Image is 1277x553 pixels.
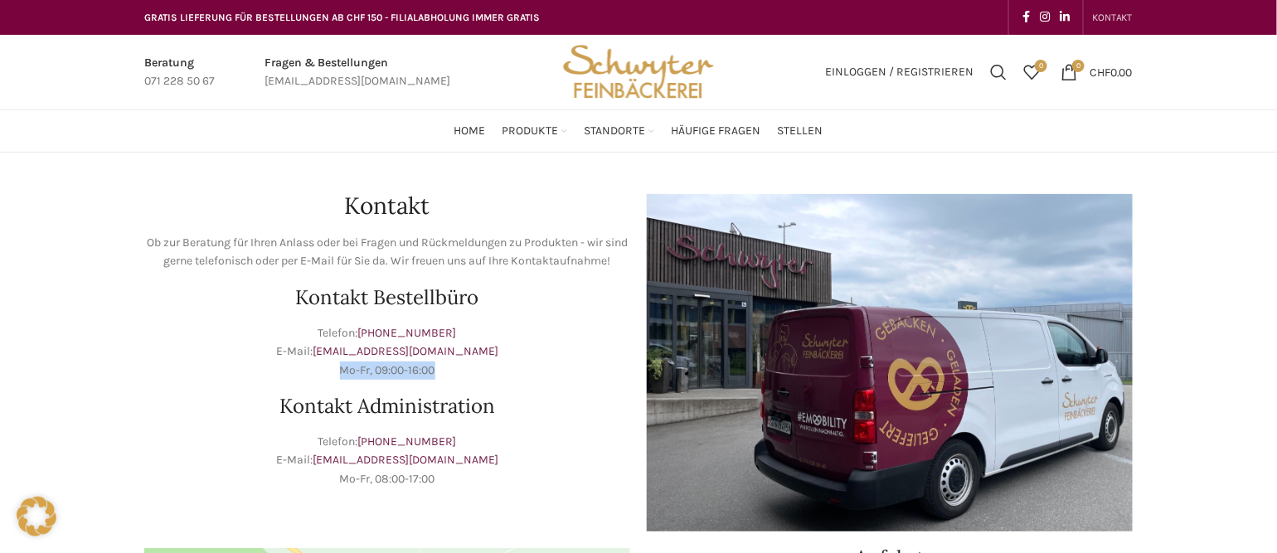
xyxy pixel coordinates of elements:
[982,56,1015,89] a: Suchen
[1092,12,1133,23] span: KONTAKT
[144,324,630,380] p: Telefon: E-Mail: Mo-Fr, 09:00-16:00
[1017,6,1035,29] a: Facebook social link
[503,114,568,148] a: Produkte
[144,433,630,488] p: Telefon: E-Mail: Mo-Fr, 08:00-17:00
[454,124,486,139] span: Home
[585,114,655,148] a: Standorte
[778,114,823,148] a: Stellen
[1072,60,1085,72] span: 0
[585,124,646,139] span: Standorte
[454,114,486,148] a: Home
[503,124,559,139] span: Produkte
[144,194,630,217] h1: Kontakt
[136,114,1141,148] div: Main navigation
[1092,1,1133,34] a: KONTAKT
[358,434,457,449] a: [PHONE_NUMBER]
[817,56,982,89] a: Einloggen / Registrieren
[672,124,761,139] span: Häufige Fragen
[313,344,498,358] a: [EMAIL_ADDRESS][DOMAIN_NAME]
[144,54,215,91] a: Infobox link
[144,234,630,271] p: Ob zur Beratung für Ihren Anlass oder bei Fragen und Rückmeldungen zu Produkten - wir sind gerne ...
[1055,6,1075,29] a: Linkedin social link
[825,66,974,78] span: Einloggen / Registrieren
[1035,60,1047,72] span: 0
[672,114,761,148] a: Häufige Fragen
[358,326,457,340] a: [PHONE_NUMBER]
[1090,65,1133,79] bdi: 0.00
[557,64,720,78] a: Site logo
[265,54,450,91] a: Infobox link
[144,396,630,416] h2: Kontakt Administration
[1015,56,1048,89] div: Meine Wunschliste
[144,288,630,308] h2: Kontakt Bestellbüro
[144,12,540,23] span: GRATIS LIEFERUNG FÜR BESTELLUNGEN AB CHF 150 - FILIALABHOLUNG IMMER GRATIS
[313,453,498,467] a: [EMAIL_ADDRESS][DOMAIN_NAME]
[1052,56,1141,89] a: 0 CHF0.00
[778,124,823,139] span: Stellen
[1084,1,1141,34] div: Secondary navigation
[557,35,720,109] img: Bäckerei Schwyter
[1090,65,1110,79] span: CHF
[1015,56,1048,89] a: 0
[1035,6,1055,29] a: Instagram social link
